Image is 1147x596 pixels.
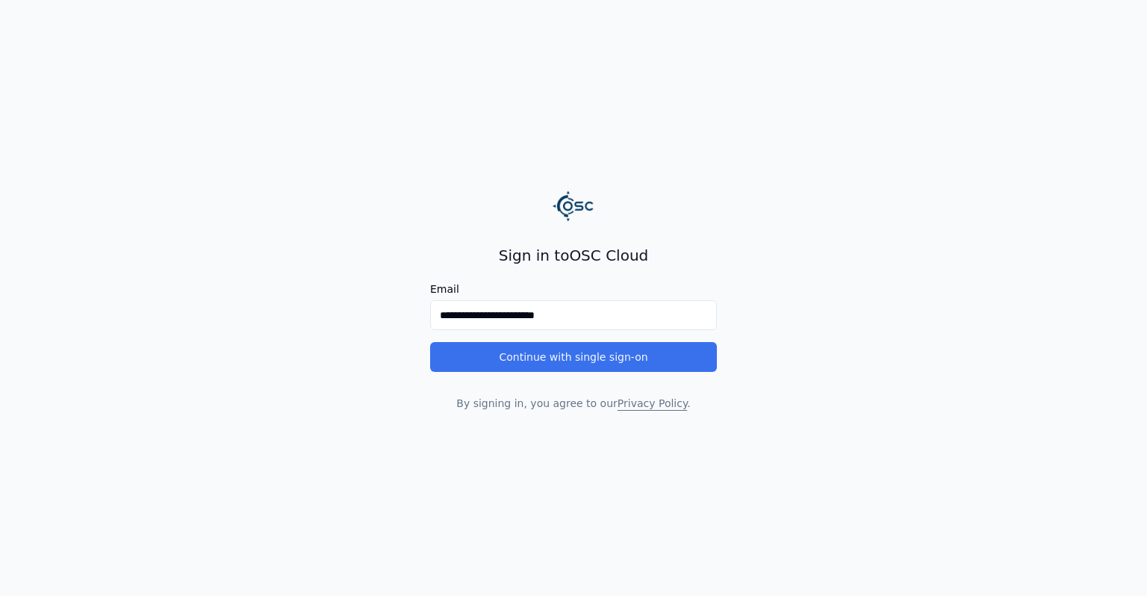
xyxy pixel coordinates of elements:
[430,245,717,266] h2: Sign in to OSC Cloud
[430,396,717,411] p: By signing in, you agree to our .
[430,284,717,294] label: Email
[553,185,594,227] img: Logo
[618,397,687,409] a: Privacy Policy
[430,342,717,372] button: Continue with single sign-on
